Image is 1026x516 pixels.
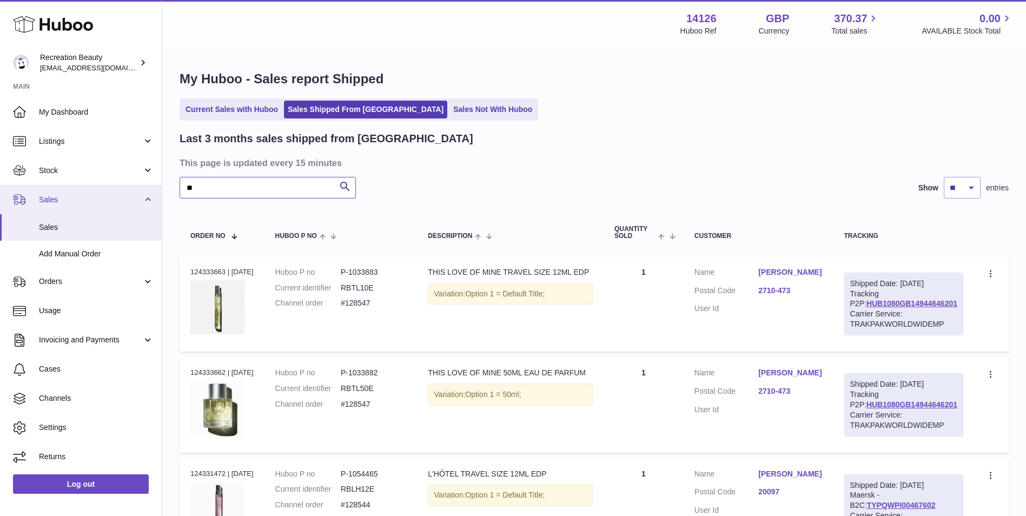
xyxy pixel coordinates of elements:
a: [PERSON_NAME] [758,469,822,479]
dt: Postal Code [694,386,758,399]
span: Invoicing and Payments [39,335,142,345]
span: Orders [39,276,142,287]
a: 2710-473 [758,386,822,396]
a: Sales Not With Huboo [449,101,536,118]
div: Variation: [428,484,593,506]
h2: Last 3 months sales shipped from [GEOGRAPHIC_DATA] [180,131,473,146]
dt: Huboo P no [275,469,341,479]
dd: P-1033882 [341,368,406,378]
a: [PERSON_NAME] [758,267,822,277]
span: Total sales [831,26,879,36]
td: 1 [604,256,684,352]
strong: GBP [766,11,789,26]
div: Currency [759,26,790,36]
dt: Channel order [275,298,341,308]
div: Carrier Service: TRAKPAKWORLDWIDEMP [850,309,957,329]
dt: Huboo P no [275,368,341,378]
div: Variation: [428,283,593,305]
span: Option 1 = Default Title; [465,491,545,499]
dt: Huboo P no [275,267,341,277]
span: Add Manual Order [39,249,154,259]
dd: RBTL10E [341,283,406,293]
span: Huboo P no [275,233,317,240]
div: Shipped Date: [DATE] [850,480,957,491]
img: Thisloveofmine50mledp.jpg [190,381,244,437]
a: HUB1080GB14944646201 [866,400,957,409]
a: TYPQWPI00467602 [867,501,936,510]
a: Current Sales with Huboo [182,101,282,118]
span: 370.37 [834,11,867,26]
dt: Channel order [275,399,341,409]
span: Listings [39,136,142,147]
img: TLOM-Bottle.jpg [190,280,244,334]
div: 124333663 | [DATE] [190,267,254,277]
dt: Postal Code [694,487,758,500]
a: 2710-473 [758,286,822,296]
span: Sales [39,195,142,205]
span: Channels [39,393,154,403]
div: Shipped Date: [DATE] [850,379,957,389]
dd: P-1033883 [341,267,406,277]
h1: My Huboo - Sales report Shipped [180,70,1009,88]
dt: User Id [694,303,758,314]
span: Option 1 = Default Title; [465,289,545,298]
a: 0.00 AVAILABLE Stock Total [922,11,1013,36]
dd: RBTL50E [341,383,406,394]
div: Carrier Service: TRAKPAKWORLDWIDEMP [850,410,957,431]
strong: 14126 [686,11,717,26]
dt: Name [694,267,758,280]
span: Order No [190,233,226,240]
div: THIS LOVE OF MINE 50ML EAU DE PARFUM [428,368,593,378]
span: [EMAIL_ADDRESS][DOMAIN_NAME] [40,63,159,72]
dt: Name [694,368,758,381]
span: Returns [39,452,154,462]
dd: #128544 [341,500,406,510]
label: Show [918,183,938,193]
dt: Name [694,469,758,482]
div: 124333662 | [DATE] [190,368,254,378]
dt: Current identifier [275,484,341,494]
a: Sales Shipped From [GEOGRAPHIC_DATA] [284,101,447,118]
a: [PERSON_NAME] [758,368,822,378]
span: entries [986,183,1009,193]
div: Huboo Ref [680,26,717,36]
div: Tracking [844,233,963,240]
dt: User Id [694,405,758,415]
h3: This page is updated every 15 minutes [180,157,1006,169]
span: Cases [39,364,154,374]
span: Quantity Sold [614,226,656,240]
a: 20097 [758,487,822,497]
div: Tracking P2P: [844,273,963,335]
dt: User Id [694,505,758,515]
dt: Postal Code [694,286,758,299]
div: Customer [694,233,823,240]
td: 1 [604,357,684,452]
span: Settings [39,422,154,433]
img: customercare@recreationbeauty.com [13,55,29,71]
div: Tracking P2P: [844,373,963,436]
div: Variation: [428,383,593,406]
span: AVAILABLE Stock Total [922,26,1013,36]
a: Log out [13,474,149,494]
div: Recreation Beauty [40,52,137,73]
div: L'HÔTEL TRAVEL SIZE 12ML EDP [428,469,593,479]
a: 370.37 Total sales [831,11,879,36]
div: THIS LOVE OF MINE TRAVEL SIZE 12ML EDP [428,267,593,277]
dd: #128547 [341,399,406,409]
dt: Current identifier [275,383,341,394]
span: My Dashboard [39,107,154,117]
dt: Channel order [275,500,341,510]
div: Shipped Date: [DATE] [850,279,957,289]
dd: #128547 [341,298,406,308]
dd: RBLH12E [341,484,406,494]
dd: P-1054465 [341,469,406,479]
a: HUB1080GB14944646201 [866,299,957,308]
span: Option 1 = 50ml; [465,390,521,399]
span: Usage [39,306,154,316]
span: 0.00 [979,11,1001,26]
span: Sales [39,222,154,233]
span: Stock [39,166,142,176]
div: 124331472 | [DATE] [190,469,254,479]
span: Description [428,233,472,240]
dt: Current identifier [275,283,341,293]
